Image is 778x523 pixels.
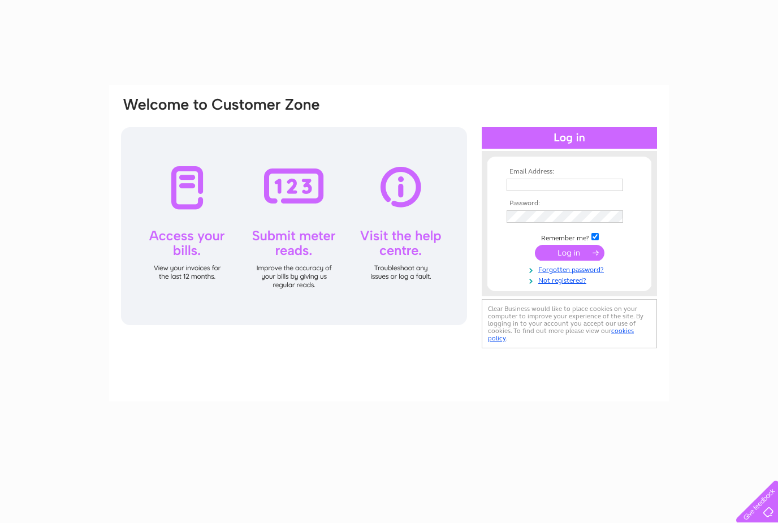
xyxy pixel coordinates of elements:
[507,263,635,274] a: Forgotten password?
[507,274,635,285] a: Not registered?
[488,327,634,342] a: cookies policy
[504,200,635,208] th: Password:
[535,245,604,261] input: Submit
[504,168,635,176] th: Email Address:
[504,231,635,243] td: Remember me?
[482,299,657,348] div: Clear Business would like to place cookies on your computer to improve your experience of the sit...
